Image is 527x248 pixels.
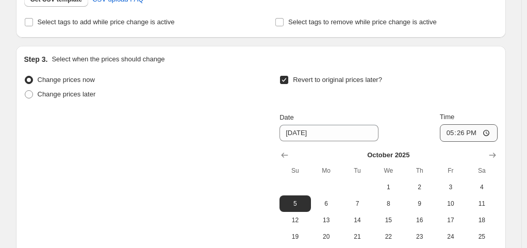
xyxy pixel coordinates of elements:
[315,167,338,175] span: Mo
[346,233,369,241] span: 21
[38,76,95,84] span: Change prices now
[470,216,493,224] span: 18
[373,195,404,212] button: Wednesday October 8 2025
[404,228,435,245] button: Thursday October 23 2025
[404,212,435,228] button: Thursday October 16 2025
[279,212,310,228] button: Sunday October 12 2025
[315,216,338,224] span: 13
[342,162,373,179] th: Tuesday
[377,183,400,191] span: 1
[342,212,373,228] button: Tuesday October 14 2025
[377,200,400,208] span: 8
[466,162,497,179] th: Saturday
[342,195,373,212] button: Tuesday October 7 2025
[435,179,466,195] button: Friday October 3 2025
[277,148,292,162] button: Show previous month, September 2025
[373,212,404,228] button: Wednesday October 15 2025
[435,212,466,228] button: Friday October 17 2025
[435,195,466,212] button: Friday October 10 2025
[315,233,338,241] span: 20
[435,162,466,179] th: Friday
[404,162,435,179] th: Thursday
[470,200,493,208] span: 11
[439,233,462,241] span: 24
[284,167,306,175] span: Su
[279,125,378,141] input: 9/26/2025
[466,179,497,195] button: Saturday October 4 2025
[288,18,437,26] span: Select tags to remove while price change is active
[404,195,435,212] button: Thursday October 9 2025
[439,200,462,208] span: 10
[346,216,369,224] span: 14
[466,195,497,212] button: Saturday October 11 2025
[373,162,404,179] th: Wednesday
[342,228,373,245] button: Tuesday October 21 2025
[311,228,342,245] button: Monday October 20 2025
[439,167,462,175] span: Fr
[408,233,431,241] span: 23
[279,195,310,212] button: Sunday October 5 2025
[435,228,466,245] button: Friday October 24 2025
[311,212,342,228] button: Monday October 13 2025
[408,216,431,224] span: 16
[38,18,175,26] span: Select tags to add while price change is active
[284,200,306,208] span: 5
[279,228,310,245] button: Sunday October 19 2025
[315,200,338,208] span: 6
[311,195,342,212] button: Monday October 6 2025
[466,228,497,245] button: Saturday October 25 2025
[439,183,462,191] span: 3
[293,76,382,84] span: Revert to original prices later?
[466,212,497,228] button: Saturday October 18 2025
[311,162,342,179] th: Monday
[408,200,431,208] span: 9
[284,216,306,224] span: 12
[408,183,431,191] span: 2
[408,167,431,175] span: Th
[284,233,306,241] span: 19
[346,200,369,208] span: 7
[485,148,500,162] button: Show next month, November 2025
[377,233,400,241] span: 22
[52,54,164,64] p: Select when the prices should change
[38,90,96,98] span: Change prices later
[404,179,435,195] button: Thursday October 2 2025
[439,216,462,224] span: 17
[440,113,454,121] span: Time
[470,183,493,191] span: 4
[279,162,310,179] th: Sunday
[377,167,400,175] span: We
[279,113,293,121] span: Date
[470,233,493,241] span: 25
[346,167,369,175] span: Tu
[440,124,498,142] input: 12:00
[373,228,404,245] button: Wednesday October 22 2025
[470,167,493,175] span: Sa
[373,179,404,195] button: Wednesday October 1 2025
[24,54,48,64] h2: Step 3.
[377,216,400,224] span: 15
